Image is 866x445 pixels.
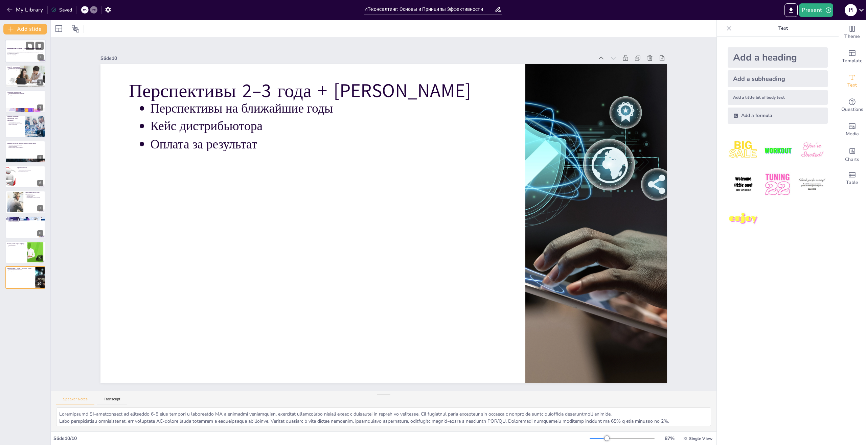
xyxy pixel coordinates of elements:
div: 5 [37,155,43,161]
p: Рынок [DATE]: спрос и фокус [7,243,25,245]
div: 87 % [661,435,678,442]
span: Table [846,179,858,186]
img: 1.jpeg [728,135,759,166]
button: Delete Slide [36,42,44,50]
p: Оценка зрелости [17,167,43,169]
div: 9 [5,241,45,263]
img: 7.jpeg [728,203,759,235]
img: 3.jpeg [796,135,828,166]
p: Уровни зрелости [19,168,43,169]
div: 1 [38,54,44,61]
p: Метрики оценки [27,196,43,197]
div: 7 [5,191,45,213]
div: 8 [5,216,45,238]
p: Генеративный ИИ [9,246,25,248]
p: Кибербезопасность и управление изменениями [9,95,43,97]
p: Пример внедрения стратегии [9,121,23,123]
input: Insert title [364,4,495,14]
div: 5 [5,141,45,163]
div: Add a heading [728,47,828,68]
span: Charts [845,156,859,163]
p: Перспективы на ближайшие годы [9,269,33,270]
span: Template [842,57,863,65]
p: Риски и готовность к изменениям [7,217,43,219]
div: 9 [37,255,43,261]
p: Инструменты управления изменениями [9,220,43,221]
strong: ИТ-консалтинг: Основы и Принципы Эффективности [7,47,41,49]
button: P i [845,3,857,17]
p: Оплата за результат [9,271,33,273]
div: 4 [5,115,45,138]
div: Layout [53,23,64,34]
div: 4 [37,130,43,136]
span: Media [846,130,859,138]
div: Slide 10 / 10 [53,435,590,442]
button: My Library [5,4,46,15]
p: Подход к внедрению [9,146,43,147]
div: 10 [35,281,43,287]
p: Экономика внедрения [27,195,43,196]
button: Transcript [97,397,127,404]
p: Корпоративные системы и аналитика [9,94,43,95]
img: 6.jpeg [796,169,828,200]
p: Фокус на результатах [9,124,23,125]
p: Экономика: бизнес‑кейс и окупаемость [25,191,43,195]
p: Ценность на стыке бизнеса и технологий [9,70,43,71]
span: Theme [844,33,860,40]
div: Add text boxes [839,69,866,93]
p: Text [734,20,832,37]
p: Generated with [URL] [7,54,44,55]
div: Add charts and graphs [839,142,866,166]
img: 4.jpeg [728,169,759,200]
p: Импортозамещение [9,248,25,249]
span: Text [847,81,857,89]
p: Основные направления [7,91,43,93]
div: 2 [5,65,45,87]
div: 8 [37,230,43,236]
div: Add ready made slides [839,45,866,69]
p: Консультанты как связующее звено [9,69,43,70]
div: 3 [37,104,43,111]
div: Add images, graphics, shapes or video [839,118,866,142]
span: Position [71,25,79,33]
div: Add a formula [728,108,828,124]
p: [PERSON_NAME] и роли [9,221,43,222]
div: Saved [51,7,72,13]
p: Оптимизация процессов [19,171,43,172]
p: Пример: стратегия и архитектура (сеть магазинов) [7,116,23,121]
p: Тренды на рынке [9,245,25,246]
div: 6 [5,166,45,188]
div: 2 [37,79,43,86]
p: Риски внедрения [9,218,43,220]
div: 3 [5,90,45,113]
button: Duplicate Slide [26,42,34,50]
div: Add a subheading [728,70,828,87]
div: Add a table [839,166,866,191]
textarea: Loremipsumd SI-ametconsect ad elitseddo 6-8 eius tempori u laboreetdo MA a enimadmi veniamquisn, ... [56,407,711,426]
p: Использование метрик для оценки [9,123,23,124]
p: Тема: «ИТ‑консалтинг простыми словами: что это, чем занимаются, как считают эффект и куда движетс... [7,50,44,54]
p: Проблемы с текущими системами [9,144,43,146]
div: 10 [5,266,45,288]
div: Change the overall theme [839,20,866,45]
span: Questions [841,106,863,113]
p: Суть ИТ‑консалтинга [7,66,43,68]
p: Пример бизнес-[PERSON_NAME] [27,197,43,198]
p: Важность новых ролей и регламентов [9,147,43,148]
p: Перспективы 2–3 года + [PERSON_NAME] [7,267,33,269]
p: Пример: внедрение корпоративных систем (завод) [7,142,43,144]
button: Present [799,3,833,17]
button: Add slide [3,24,47,34]
div: Add a little bit of body text [728,90,828,105]
button: Export to PowerPoint [784,3,798,17]
span: Single View [689,436,712,441]
div: 6 [37,180,43,186]
div: 1 [5,40,46,63]
div: 7 [37,205,43,211]
div: P i [845,4,857,16]
img: 2.jpeg [762,135,793,166]
div: Get real-time input from your audience [839,93,866,118]
p: Помощь бизнесу в использовании технологий [9,68,43,69]
img: 5.jpeg [762,169,793,200]
p: Основные направления ИТ-консалтинга [9,93,43,94]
